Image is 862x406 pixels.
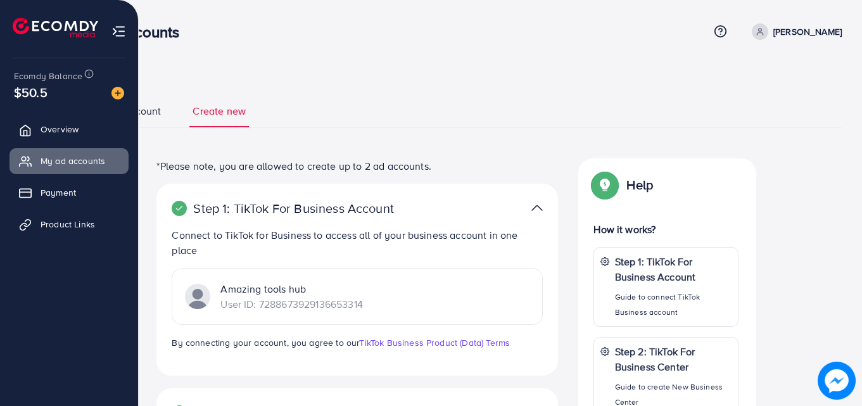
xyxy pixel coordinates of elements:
[10,180,129,205] a: Payment
[615,289,732,320] p: Guide to connect TikTok Business account
[615,344,732,374] p: Step 2: TikTok For Business Center
[172,227,543,258] p: Connect to TikTok for Business to access all of your business account in one place
[818,362,856,400] img: image
[747,23,842,40] a: [PERSON_NAME]
[14,70,82,82] span: Ecomdy Balance
[14,83,48,101] span: $50.5
[41,186,76,199] span: Payment
[41,155,105,167] span: My ad accounts
[111,24,126,39] img: menu
[531,199,543,217] img: TikTok partner
[593,222,738,237] p: How it works?
[593,174,616,196] img: Popup guide
[359,336,510,349] a: TikTok Business Product (Data) Terms
[41,218,95,231] span: Product Links
[156,158,558,174] p: *Please note, you are allowed to create up to 2 ad accounts.
[10,212,129,237] a: Product Links
[13,18,98,37] img: logo
[185,284,210,309] img: TikTok partner
[172,201,412,216] p: Step 1: TikTok For Business Account
[111,87,124,99] img: image
[626,177,653,193] p: Help
[220,281,362,296] p: Amazing tools hub
[773,24,842,39] p: [PERSON_NAME]
[41,123,79,136] span: Overview
[220,296,362,312] p: User ID: 7288673929136653314
[10,117,129,142] a: Overview
[10,148,129,174] a: My ad accounts
[615,254,732,284] p: Step 1: TikTok For Business Account
[172,335,543,350] p: By connecting your account, you agree to our
[193,104,246,118] span: Create new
